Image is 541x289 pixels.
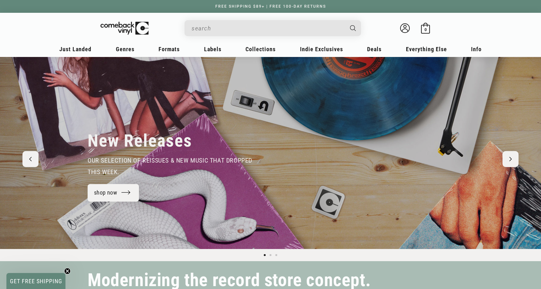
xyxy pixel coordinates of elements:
[425,27,427,32] span: 0
[268,252,273,258] button: Load slide 2 of 3
[300,46,343,52] span: Indie Exclusives
[59,46,91,52] span: Just Landed
[88,184,139,202] a: shop now
[406,46,447,52] span: Everything Else
[209,4,332,9] a: FREE SHIPPING $89+ | FREE 100-DAY RETURNS
[88,157,252,176] span: our selection of reissues & new music that dropped this week.
[159,46,180,52] span: Formats
[345,20,362,36] button: Search
[6,273,65,289] div: GET FREE SHIPPINGClose teaser
[471,46,482,52] span: Info
[204,46,221,52] span: Labels
[116,46,134,52] span: Genres
[262,252,268,258] button: Load slide 1 of 3
[185,20,361,36] div: Search
[273,252,279,258] button: Load slide 3 of 3
[64,268,71,274] button: Close teaser
[88,273,371,288] h2: Modernizing the record store concept.
[245,46,276,52] span: Collections
[22,151,39,167] button: Previous slide
[10,278,62,285] span: GET FREE SHIPPING
[88,130,192,151] h2: New Releases
[192,22,344,35] input: When autocomplete results are available use up and down arrows to review and enter to select
[502,151,519,167] button: Next slide
[367,46,382,52] span: Deals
